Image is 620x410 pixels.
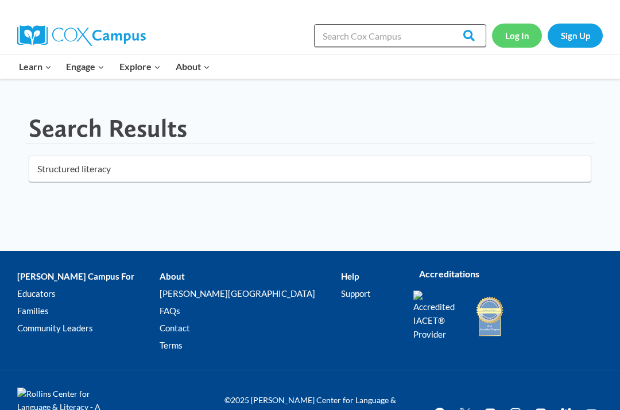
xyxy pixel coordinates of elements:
button: Child menu of Explore [112,55,168,79]
button: Child menu of Learn [11,55,59,79]
a: Support [341,285,396,303]
h1: Search Results [29,113,187,144]
a: Log In [492,24,542,47]
img: IDA Accredited [475,295,504,338]
a: Educators [17,285,160,303]
img: Cox Campus [17,25,146,46]
a: Community Leaders [17,320,160,337]
button: Child menu of About [168,55,218,79]
nav: Primary Navigation [11,55,217,79]
a: Terms [160,337,340,354]
a: FAQs [160,303,340,320]
strong: Accreditations [419,268,479,279]
a: Contact [160,320,340,337]
a: Sign Up [548,24,603,47]
a: [PERSON_NAME][GEOGRAPHIC_DATA] [160,285,340,303]
input: Search Cox Campus [314,24,486,47]
img: Accredited IACET® Provider [413,291,462,341]
nav: Secondary Navigation [492,24,603,47]
a: Families [17,303,160,320]
button: Child menu of Engage [59,55,113,79]
input: Search for... [29,156,591,182]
